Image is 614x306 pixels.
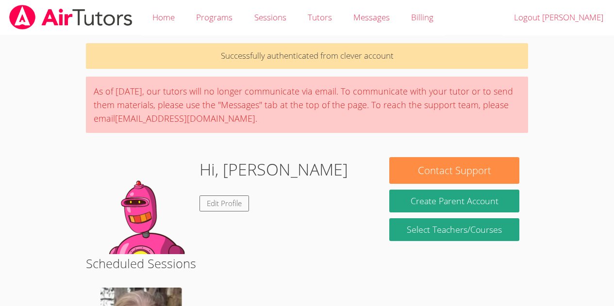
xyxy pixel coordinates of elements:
[199,195,249,211] a: Edit Profile
[389,190,519,212] button: Create Parent Account
[389,157,519,184] button: Contact Support
[86,77,528,133] div: As of [DATE], our tutors will no longer communicate via email. To communicate with your tutor or ...
[8,5,133,30] img: airtutors_banner-c4298cdbf04f3fff15de1276eac7730deb9818008684d7c2e4769d2f7ddbe033.png
[353,12,390,23] span: Messages
[389,218,519,241] a: Select Teachers/Courses
[86,254,528,273] h2: Scheduled Sessions
[86,43,528,69] p: Successfully authenticated from clever account
[95,157,192,254] img: default.png
[199,157,348,182] h1: Hi, [PERSON_NAME]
